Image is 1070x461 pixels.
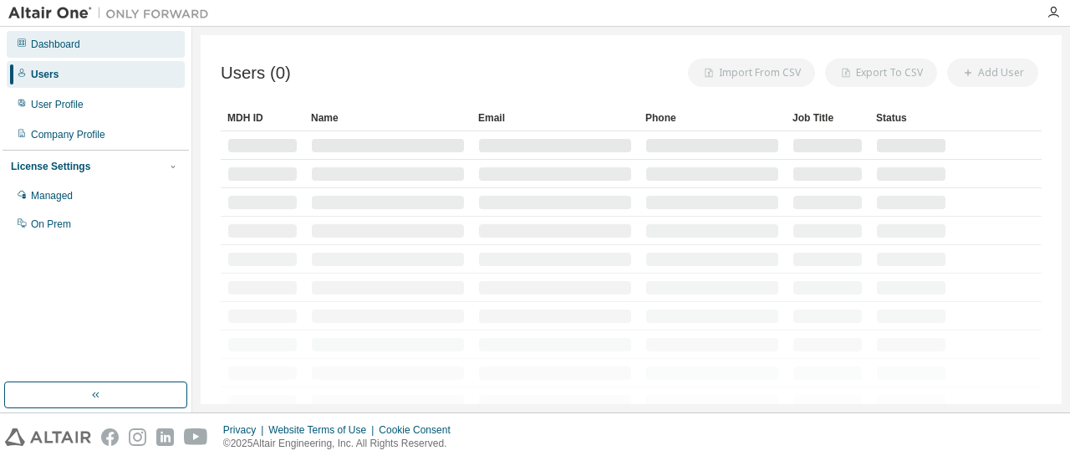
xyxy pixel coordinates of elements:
img: youtube.svg [184,428,208,446]
div: Dashboard [31,38,80,51]
img: linkedin.svg [156,428,174,446]
button: Add User [947,59,1038,87]
div: Website Terms of Use [268,423,379,437]
div: Phone [645,105,779,131]
img: altair_logo.svg [5,428,91,446]
div: Company Profile [31,128,105,141]
div: Email [478,105,632,131]
div: Privacy [223,423,268,437]
div: On Prem [31,218,71,231]
img: Altair One [8,5,217,22]
div: Job Title [792,105,863,131]
p: © 2025 Altair Engineering, Inc. All Rights Reserved. [223,437,461,451]
div: Cookie Consent [379,423,460,437]
div: Users [31,68,59,81]
img: facebook.svg [101,428,119,446]
div: Managed [31,189,73,202]
button: Export To CSV [825,59,937,87]
button: Import From CSV [688,59,815,87]
div: Status [876,105,946,131]
div: License Settings [11,160,90,173]
img: instagram.svg [129,428,146,446]
div: MDH ID [227,105,298,131]
div: User Profile [31,98,84,111]
span: Users (0) [221,64,291,83]
div: Name [311,105,465,131]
